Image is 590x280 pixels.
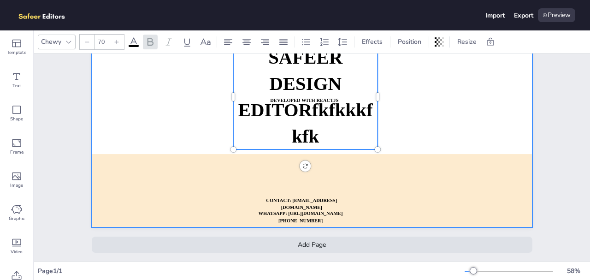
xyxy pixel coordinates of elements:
div: Preview [538,8,575,22]
span: Position [396,37,423,46]
div: Page 1 / 1 [38,267,465,275]
div: Add Page [92,237,532,253]
span: Frame [10,149,24,156]
div: Chewy [39,36,63,48]
span: Graphic [9,215,25,222]
img: logo.png [15,8,78,22]
div: Import [485,11,505,20]
span: Resize [455,37,478,46]
strong: CONTACT: [EMAIL_ADDRESS][DOMAIN_NAME] [266,197,337,210]
span: SAFEER [268,47,342,68]
span: Text [12,82,21,89]
span: DESIGN EDITORfkfkkkfkfk [238,73,373,147]
span: Video [11,248,23,256]
span: Template [7,49,26,56]
span: Effects [360,37,384,46]
span: Shape [10,115,23,123]
div: Export [514,11,533,20]
div: 58 % [562,267,584,275]
strong: WHATSAPP: [URL][DOMAIN_NAME][PHONE_NUMBER] [258,211,342,223]
span: Image [10,182,23,189]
